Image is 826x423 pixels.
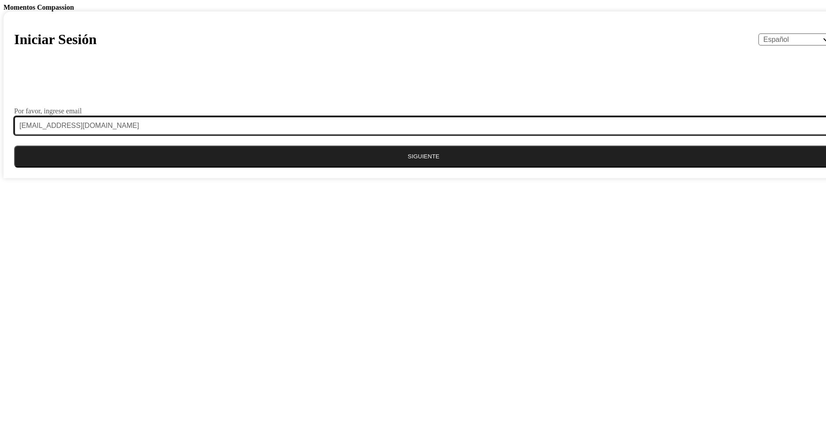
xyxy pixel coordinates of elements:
label: Por favor, ingrese email [14,108,82,115]
b: Momentos Compassion [4,4,74,11]
h1: Iniciar Sesión [14,31,97,48]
